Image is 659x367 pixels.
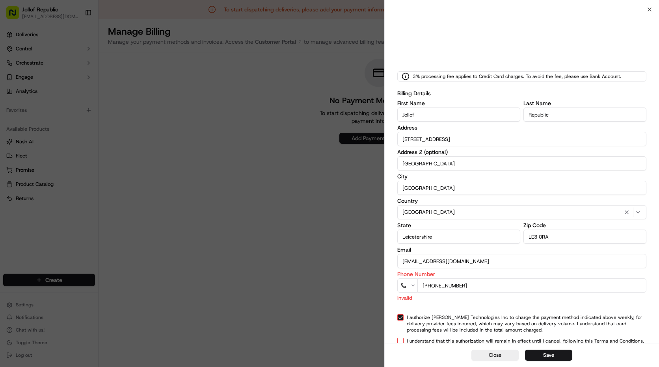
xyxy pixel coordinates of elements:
input: Enter additional address details [397,156,646,171]
label: Email [397,247,646,252]
label: I understand that this authorization will remain in effect until I cancel, following this . [407,338,644,344]
label: I authorize [PERSON_NAME] Technologies Inc to charge the payment method indicated above weekly, f... [407,314,646,333]
a: 📗Knowledge Base [5,111,63,125]
input: Enter phone number [417,278,646,293]
button: Start new chat [134,78,143,87]
a: 💻API Documentation [63,111,130,125]
button: Save [525,350,572,361]
button: [GEOGRAPHIC_DATA] [397,205,646,219]
input: Enter last name [523,108,646,122]
label: First Name [397,100,520,106]
div: Start new chat [27,75,129,83]
span: 3% processing fee applies to Credit Card charges. To avoid the fee, please use Bank Account. [413,73,621,80]
p: Invalid [397,294,646,302]
label: Zip Code [523,222,646,228]
img: Nash [8,8,24,24]
button: Close [471,350,519,361]
div: We're available if you need us! [27,83,100,89]
input: Enter first name [397,108,520,122]
label: Address [397,125,646,130]
span: [GEOGRAPHIC_DATA] [402,209,455,216]
label: Last Name [523,100,646,106]
input: Enter address [397,132,646,146]
input: Enter city [397,181,646,195]
input: Got a question? Start typing here... [20,51,142,59]
label: Phone Number [397,271,646,277]
label: Country [397,198,646,204]
div: 💻 [67,115,73,121]
label: Address 2 (optional) [397,149,646,155]
label: State [397,222,520,228]
p: Welcome 👋 [8,32,143,44]
a: Powered byPylon [56,133,95,139]
label: City [397,174,646,179]
span: Knowledge Base [16,114,60,122]
input: Enter email address [397,254,646,268]
input: Enter zip code [523,230,646,244]
div: 📗 [8,115,14,121]
span: Pylon [78,133,95,139]
input: Enter state [397,230,520,244]
img: 1736555255976-a54dd68f-1ca7-489b-9aae-adbdc363a1c4 [8,75,22,89]
a: Terms and Conditions [594,338,643,344]
label: Billing Details [397,89,646,97]
span: API Documentation [74,114,127,122]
